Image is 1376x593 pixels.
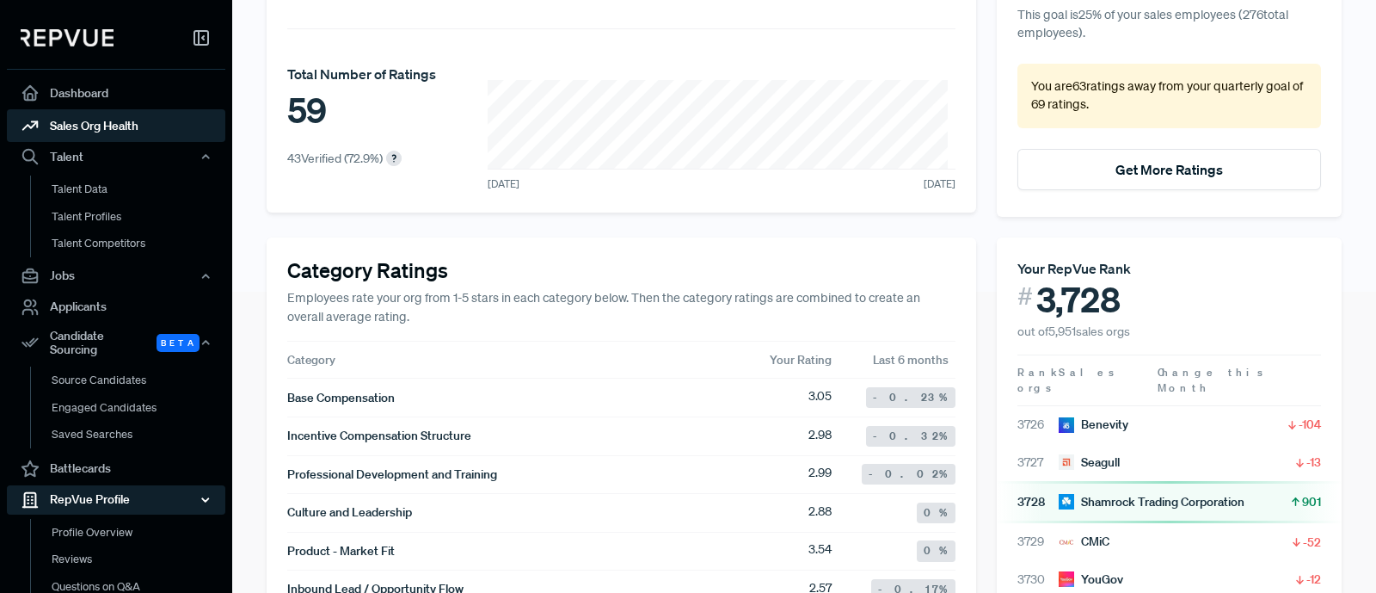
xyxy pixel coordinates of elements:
span: Base Compensation [287,389,395,407]
span: 901 [1302,493,1321,510]
a: Talent Data [30,176,249,203]
span: 2.98 [808,426,832,447]
a: Sales Org Health [7,109,225,142]
button: Jobs [7,262,225,291]
span: Your RepVue Rank [1017,260,1131,277]
img: Seagull [1059,454,1074,470]
a: Source Candidates [30,367,249,394]
span: 3727 [1017,454,1059,472]
span: Sales orgs [1017,365,1117,395]
span: Product - Market Fit [287,542,395,560]
a: Engaged Candidates [30,394,249,422]
a: Reviews [30,546,249,573]
span: -0.02 % [869,466,949,482]
span: -0.32 % [873,429,949,444]
p: 43 Verified ( 72.9 %) [287,150,383,168]
div: 59 [287,84,436,136]
a: Saved Searches [30,421,249,448]
span: -13 [1306,454,1321,471]
span: out of 5,951 sales orgs [1017,324,1130,339]
p: This goal is 25 % of your sales employees ( 276 total employees). [1017,6,1321,43]
span: -52 [1303,534,1321,551]
button: Get More Ratings [1017,149,1321,190]
button: Candidate Sourcing Beta [7,324,225,363]
span: # [1017,279,1033,314]
span: 0 % [924,543,949,559]
div: Total Number of Ratings [287,64,436,84]
img: CMiC [1059,534,1074,550]
span: Change this Month [1158,365,1266,395]
span: 3726 [1017,416,1059,434]
span: 3728 [1017,493,1059,511]
a: Talent Competitors [30,230,249,257]
button: RepVue Profile [7,485,225,515]
div: Seagull [1059,454,1120,472]
span: [DATE] [488,176,519,192]
a: Applicants [7,291,225,324]
span: Culture and Leadership [287,503,412,522]
span: 3.54 [808,540,832,561]
span: 3730 [1017,571,1059,589]
a: Battlecards [7,453,225,485]
img: Shamrock Trading Corporation [1059,494,1074,510]
span: 3.05 [808,387,832,408]
span: Professional Development and Training [287,466,497,484]
span: 3,728 [1036,279,1121,320]
span: [DATE] [924,176,955,192]
span: Category [287,352,335,368]
h4: Category Ratings [287,258,955,283]
img: YouGov [1059,571,1074,587]
div: YouGov [1059,571,1123,589]
span: Rank [1017,365,1059,380]
div: Benevity [1059,416,1128,434]
p: Employees rate your org from 1-5 stars in each category below. Then the category ratings are comb... [287,289,955,326]
button: Talent [7,142,225,171]
img: RepVue [21,29,114,46]
span: 2.88 [808,503,832,523]
div: Candidate Sourcing [7,324,225,363]
a: Dashboard [7,77,225,109]
span: -104 [1299,416,1321,433]
span: Last 6 months [873,351,955,368]
span: Your Rating [770,352,832,368]
div: Shamrock Trading Corporation [1059,493,1244,511]
span: 2.99 [808,464,832,485]
img: Benevity [1059,417,1074,433]
span: -0.23 % [873,390,949,405]
span: -12 [1306,571,1321,588]
span: Incentive Compensation Structure [287,427,471,445]
div: CMiC [1059,533,1109,551]
span: 0 % [924,505,949,521]
p: You are 63 ratings away from your quarterly goal of 69 ratings . [1031,77,1307,114]
a: Profile Overview [30,519,249,547]
span: 3729 [1017,533,1059,551]
span: Beta [157,334,200,352]
a: Talent Profiles [30,203,249,231]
